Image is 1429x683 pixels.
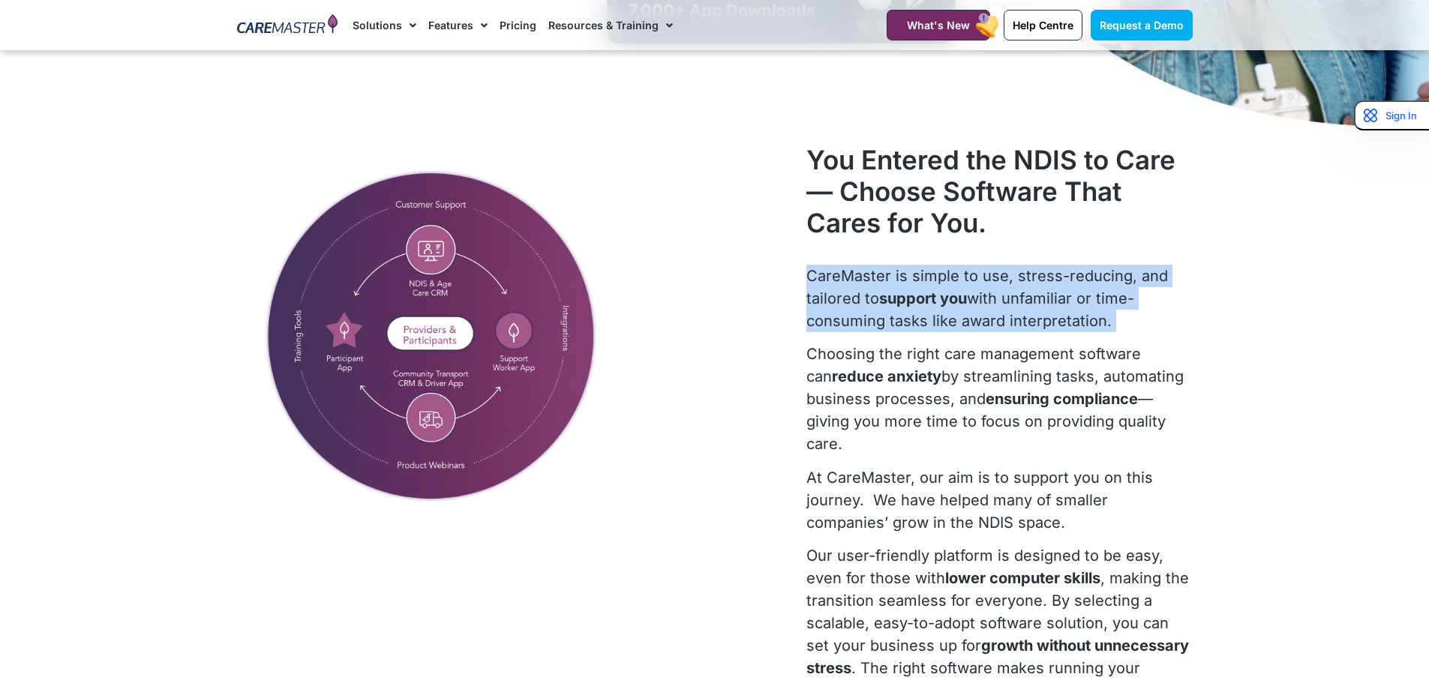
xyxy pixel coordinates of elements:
[907,19,970,31] span: What's New
[237,144,626,523] img: caremaster-ndis-participant-centric
[879,289,967,307] strong: support you
[806,637,1189,677] strong: growth without unnecessary stress
[887,10,990,40] a: What's New
[986,390,1138,408] strong: ensuring compliance
[806,265,1192,332] p: CareMaster is simple to use, stress-reducing, and tailored to with unfamiliar or time-consuming t...
[806,466,1192,534] p: At CareMaster, our aim is to support you on this journey. We have helped many of smaller companie...
[237,14,338,37] img: CareMaster Logo
[1100,19,1184,31] span: Request a Demo
[806,343,1192,455] p: Choosing the right care management software can by streamlining tasks, automating business proces...
[806,144,1192,238] h2: You Entered the NDIS to Care— Choose Software That Cares for You.
[832,367,941,385] strong: reduce anxiety
[945,569,1100,587] strong: lower computer skills
[1091,10,1193,40] a: Request a Demo
[1004,10,1082,40] a: Help Centre
[1013,19,1073,31] span: Help Centre
[6,22,234,137] iframe: profile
